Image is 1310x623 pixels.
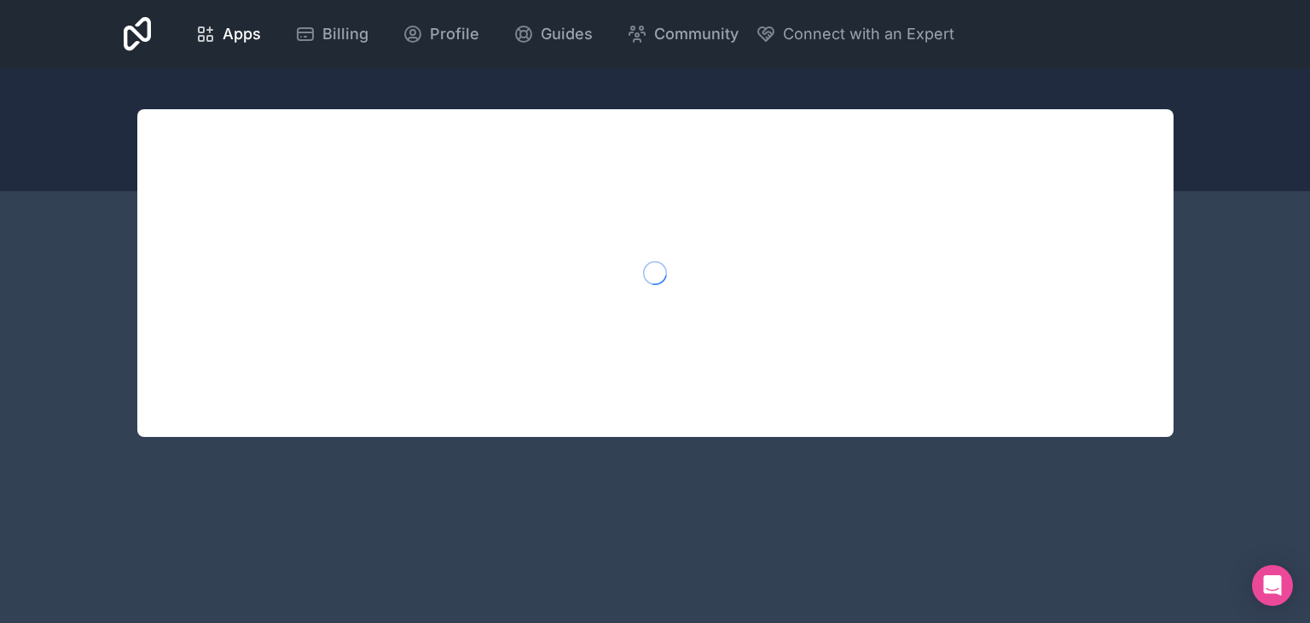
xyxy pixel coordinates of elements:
span: Billing [322,22,368,46]
a: Guides [500,15,606,53]
span: Connect with an Expert [783,22,954,46]
span: Community [654,22,739,46]
span: Apps [223,22,261,46]
a: Community [613,15,752,53]
button: Connect with an Expert [756,22,954,46]
a: Apps [182,15,275,53]
a: Billing [281,15,382,53]
div: Open Intercom Messenger [1252,565,1293,606]
a: Profile [389,15,493,53]
span: Profile [430,22,479,46]
span: Guides [541,22,593,46]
